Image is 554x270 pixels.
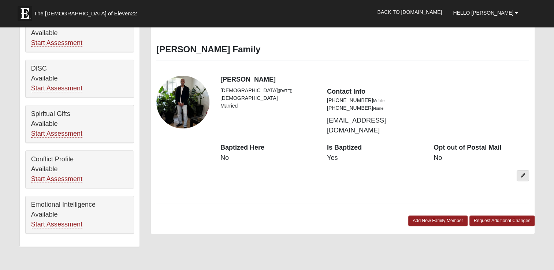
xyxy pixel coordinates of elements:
[31,39,82,47] a: Start Assessment
[327,104,423,112] li: [PHONE_NUMBER]
[26,60,134,97] div: DISC Available
[373,98,384,103] small: Mobile
[220,143,316,153] dt: Baptized Here
[220,102,316,110] li: Married
[156,76,209,129] a: View Fullsize Photo
[26,15,134,52] div: LifeThrive Gifts Assessment Available
[31,130,82,138] a: Start Assessment
[447,4,524,22] a: Hello [PERSON_NAME]
[220,87,316,94] li: [DEMOGRAPHIC_DATA]
[517,170,529,181] a: Edit Aaron Duckworth
[220,76,529,84] h4: [PERSON_NAME]
[372,3,447,21] a: Back to [DOMAIN_NAME]
[31,175,82,183] a: Start Assessment
[434,153,529,163] dd: No
[327,97,423,104] li: [PHONE_NUMBER]
[469,215,535,226] a: Request Additional Changes
[327,143,423,153] dt: Is Baptized
[220,153,316,163] dd: No
[220,94,316,102] li: [DEMOGRAPHIC_DATA]
[156,44,529,55] h3: [PERSON_NAME] Family
[34,10,137,17] span: The [DEMOGRAPHIC_DATA] of Eleven22
[373,106,383,110] small: Home
[321,87,428,135] div: [EMAIL_ADDRESS][DOMAIN_NAME]
[26,151,134,188] div: Conflict Profile Available
[453,10,513,16] span: Hello [PERSON_NAME]
[327,88,365,95] strong: Contact Info
[434,143,529,153] dt: Opt out of Postal Mail
[327,153,423,163] dd: Yes
[18,6,32,21] img: Eleven22 logo
[26,105,134,143] div: Spiritual Gifts Available
[31,221,82,228] a: Start Assessment
[14,3,160,21] a: The [DEMOGRAPHIC_DATA] of Eleven22
[278,89,292,93] small: ([DATE])
[26,196,134,233] div: Emotional Intelligence Available
[408,215,468,226] a: Add New Family Member
[31,85,82,92] a: Start Assessment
